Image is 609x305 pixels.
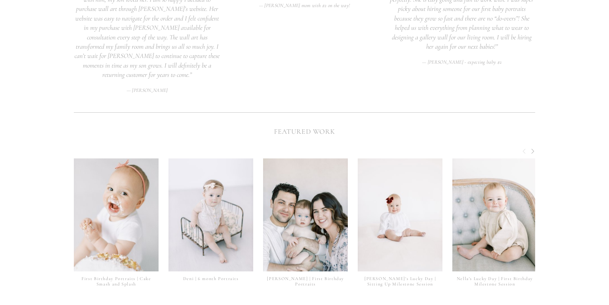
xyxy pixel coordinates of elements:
img: Enzo | First Birthday Portraits [263,151,348,279]
span: Previous [522,148,527,154]
h2: FEATURED WORK [74,126,535,137]
a: Sivan's Lucky Day | Sitting Up Milestone Session [358,158,442,272]
img: Nella's Lucky Day | First Birthday Milestone Session [452,151,537,279]
a: Deni | 6 month Portraits [183,276,239,281]
span: ” [496,43,498,51]
a: First Birthday Portraits | Cake Smash and Splash [74,158,159,272]
img: Deni | 6 month Portraits [168,151,253,279]
a: First Birthday Portraits | Cake Smash and Splash [82,276,151,287]
figcaption: — [PERSON_NAME] [74,88,220,93]
img: Sivan's Lucky Day | Sitting Up Milestone Session [358,151,442,278]
figcaption: — [PERSON_NAME] mom with #2 on the way! [231,3,378,8]
a: Nella's Lucky Day | First Birthday Milestone Session [452,158,537,272]
a: Enzo | First Birthday Portraits [263,158,348,272]
a: [PERSON_NAME] | First Birthday Portraits [267,276,344,287]
a: Deni | 6 month Portraits [168,158,253,272]
span: ” [190,71,192,79]
a: Nella's Lucky Day | First Birthday Milestone Session [457,276,533,287]
img: First Birthday Portraits | Cake Smash and Splash [74,151,159,279]
a: [PERSON_NAME]'s Lucky Day | Sitting Up Milestone Session [364,276,436,287]
figcaption: — [PERSON_NAME] - expecting baby #2 [389,60,535,65]
span: Next [530,148,535,154]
